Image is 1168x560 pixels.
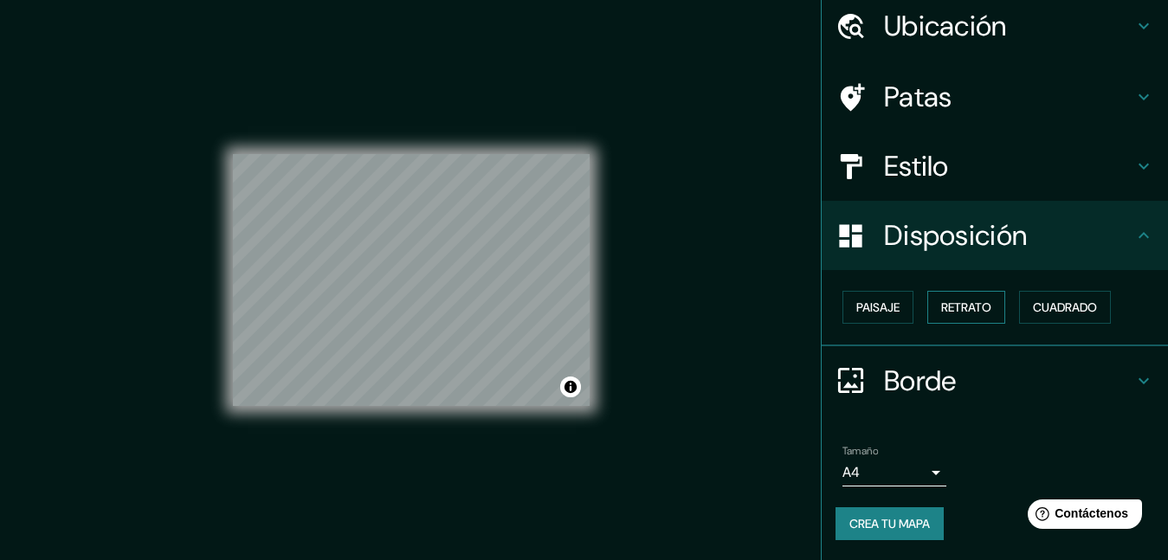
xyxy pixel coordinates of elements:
button: Crea tu mapa [836,507,944,540]
font: Patas [884,79,952,115]
button: Cuadrado [1019,291,1111,324]
div: Borde [822,346,1168,415]
font: Borde [884,363,957,399]
button: Retrato [927,291,1005,324]
font: Cuadrado [1033,299,1097,315]
font: Disposición [884,217,1027,254]
button: Paisaje [842,291,913,324]
div: A4 [842,459,946,486]
font: Estilo [884,148,949,184]
canvas: Mapa [233,154,590,406]
font: Retrato [941,299,991,315]
div: Estilo [822,132,1168,201]
div: Disposición [822,201,1168,270]
button: Activar o desactivar atribución [560,377,581,397]
font: Ubicación [884,8,1007,44]
font: Paisaje [856,299,900,315]
div: Patas [822,62,1168,132]
font: Crea tu mapa [849,516,930,531]
font: Tamaño [842,444,878,458]
font: A4 [842,463,860,481]
iframe: Lanzador de widgets de ayuda [1014,492,1149,541]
